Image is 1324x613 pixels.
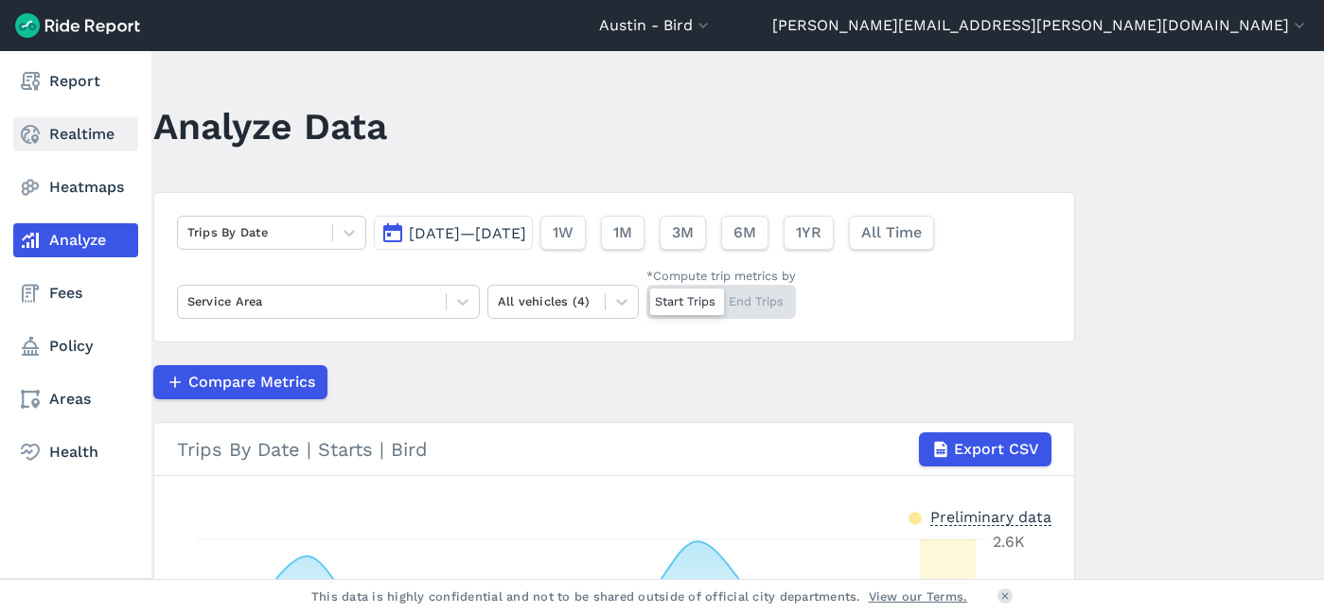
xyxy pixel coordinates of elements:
h1: Analyze Data [153,100,387,152]
button: Export CSV [919,432,1051,466]
a: Analyze [13,223,138,257]
img: Ride Report [15,13,140,38]
a: Heatmaps [13,170,138,204]
span: 6M [733,221,756,244]
button: 3M [660,216,706,250]
div: *Compute trip metrics by [646,267,796,285]
button: [PERSON_NAME][EMAIL_ADDRESS][PERSON_NAME][DOMAIN_NAME] [772,14,1309,37]
button: [DATE]—[DATE] [374,216,533,250]
button: Compare Metrics [153,365,327,399]
button: 1YR [784,216,834,250]
a: Areas [13,382,138,416]
a: Fees [13,276,138,310]
a: Realtime [13,117,138,151]
a: Report [13,64,138,98]
button: 1M [601,216,644,250]
span: 1M [613,221,632,244]
tspan: 2.6K [993,533,1025,551]
span: [DATE]—[DATE] [409,224,526,242]
a: Policy [13,329,138,363]
button: 1W [540,216,586,250]
span: All Time [861,221,922,244]
button: Austin - Bird [599,14,713,37]
button: 6M [721,216,768,250]
span: Export CSV [954,438,1039,461]
span: 3M [672,221,694,244]
span: Compare Metrics [188,371,315,394]
div: Preliminary data [930,506,1051,526]
span: 1YR [796,221,821,244]
span: 1W [553,221,574,244]
a: Health [13,435,138,469]
a: View our Terms. [869,587,968,605]
div: Trips By Date | Starts | Bird [177,432,1051,466]
button: All Time [849,216,934,250]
